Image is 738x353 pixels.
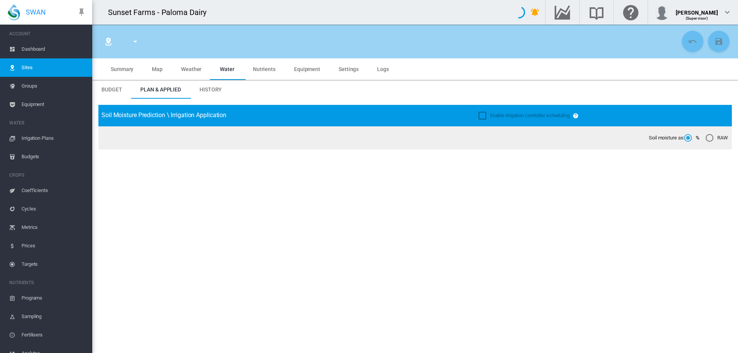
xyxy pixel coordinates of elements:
span: Settings [339,66,359,72]
img: profile.jpg [654,5,670,20]
span: SWAN [26,7,46,17]
span: Sampling [22,307,86,326]
md-icon: Search the knowledge base [587,8,606,17]
span: Programs [22,289,86,307]
span: Groups [22,77,86,95]
md-icon: Go to the Data Hub [553,8,572,17]
span: WATER [9,117,86,129]
span: Metrics [22,218,86,237]
div: [PERSON_NAME] [676,6,718,13]
span: Budgets [22,147,86,166]
span: CROPS [9,169,86,181]
div: Sunset Farms - Paloma Dairy [108,7,213,18]
md-radio-button: RAW [706,134,728,142]
md-icon: icon-undo [688,37,697,46]
button: icon-menu-down [128,34,143,49]
md-checkbox: Enable irrigation controller scheduling [479,112,570,119]
md-icon: icon-chevron-down [723,8,732,17]
span: Water [220,66,234,72]
button: Cancel Changes [682,31,703,52]
span: Dashboard [22,40,86,58]
span: NUTRIENTS [9,277,86,289]
span: ACCOUNT [9,28,86,40]
span: (Supervisor) [686,16,708,20]
span: Enable irrigation controller scheduling [490,113,570,118]
span: Map [152,66,163,72]
md-icon: icon-map-marker-radius [104,37,113,46]
span: Targets [22,255,86,273]
md-icon: icon-menu-down [131,37,140,46]
span: Sites [22,58,86,77]
md-icon: icon-bell-ring [530,8,540,17]
button: Click to go to list of Sites [101,34,116,49]
span: Equipment [22,95,86,114]
button: Save Changes [708,31,730,52]
img: SWAN-Landscape-Logo-Colour-drop.png [8,4,20,20]
button: icon-bell-ring [527,5,543,20]
span: Fertilisers [22,326,86,344]
span: Cycles [22,200,86,218]
span: Prices [22,237,86,255]
span: Soil moisture as: [649,134,684,141]
md-icon: icon-content-save [714,37,723,46]
span: Nutrients [253,66,276,72]
span: Weather [181,66,201,72]
span: Irrigation Plans [22,129,86,147]
span: Coefficients [22,181,86,200]
md-radio-button: % [684,134,700,142]
span: Summary [111,66,133,72]
md-icon: Click here for help [622,8,640,17]
span: History [199,86,222,93]
span: Plan & Applied [140,86,181,93]
span: Equipment [294,66,320,72]
span: Logs [377,66,389,72]
span: Budget [101,86,122,93]
span: Soil Moisture Prediction \ Irrigation Application [101,111,226,119]
md-icon: icon-pin [77,8,86,17]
